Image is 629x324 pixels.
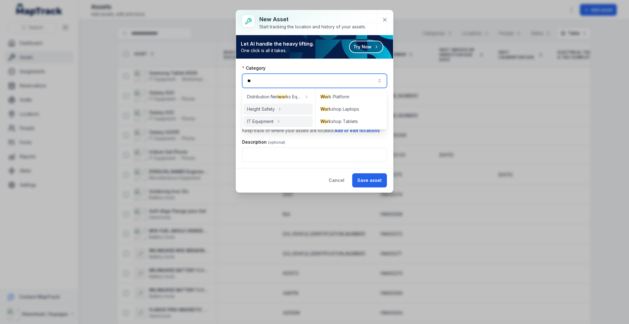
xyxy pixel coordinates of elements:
button: Add or edit locations [334,127,380,134]
p: Keep track of where your assets are located. [242,127,387,134]
span: Wor [320,119,329,124]
span: IT Equipment [247,118,274,125]
button: Save asset [352,173,387,187]
span: wor [278,94,286,99]
span: kshop Tablets [320,118,358,125]
span: Distribution Net ks Equipment [247,94,302,100]
h3: New asset [259,15,366,24]
label: Category [242,65,266,71]
label: Description [242,139,285,145]
button: Try Now [349,41,383,53]
span: Wor [320,94,329,99]
strong: Let AI handle the heavy lifting. [241,40,314,47]
button: Cancel [323,173,350,187]
span: Height Safety [247,106,275,112]
span: kshop Laptops [320,106,359,112]
span: k Platform [320,94,349,100]
div: Start tracking the location and history of your assets. [259,24,366,30]
span: One click is all it takes. [241,47,314,54]
span: Wor [320,106,329,112]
